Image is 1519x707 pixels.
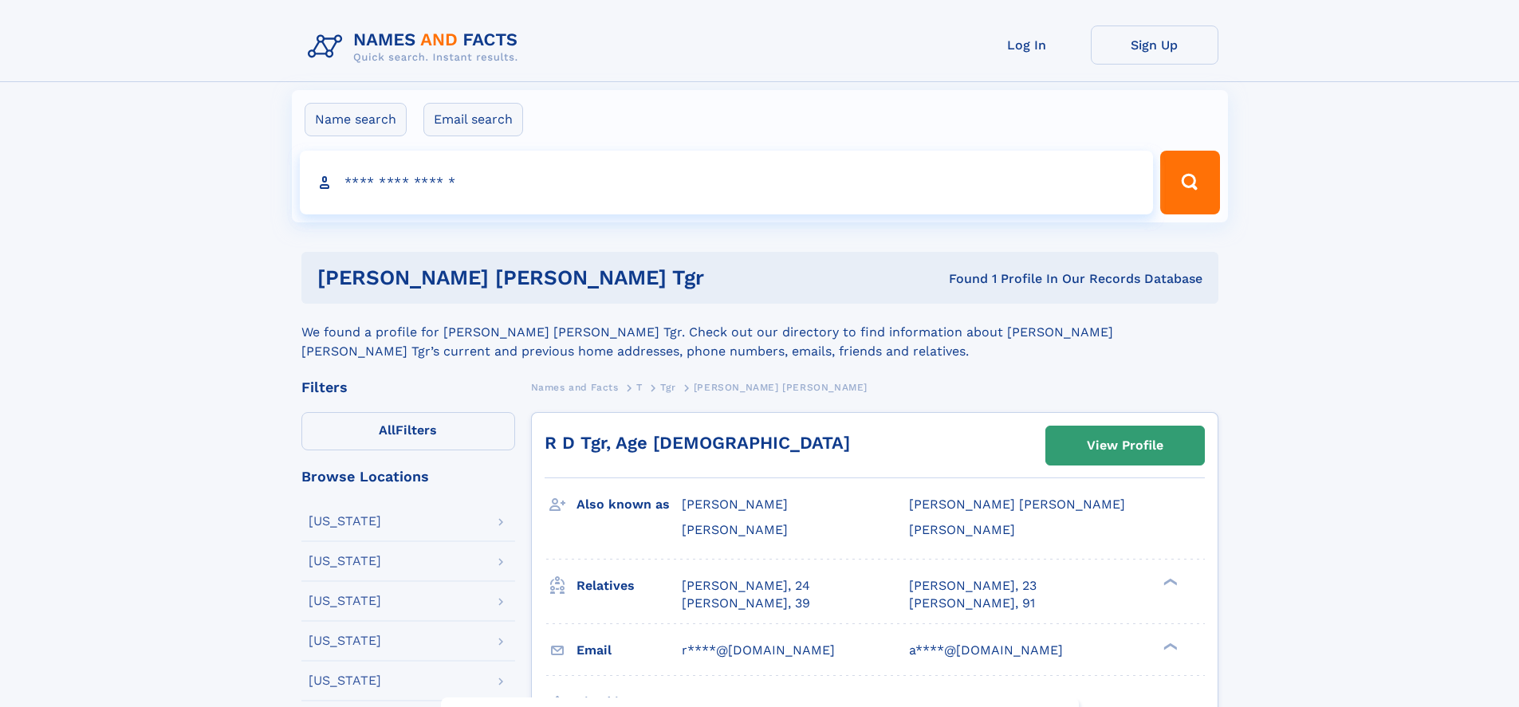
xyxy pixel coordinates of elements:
[309,674,381,687] div: [US_STATE]
[531,377,619,397] a: Names and Facts
[909,522,1015,537] span: [PERSON_NAME]
[545,433,850,453] a: R D Tgr, Age [DEMOGRAPHIC_DATA]
[694,382,868,393] span: [PERSON_NAME] [PERSON_NAME]
[636,382,643,393] span: T
[301,26,531,69] img: Logo Names and Facts
[636,377,643,397] a: T
[301,304,1218,361] div: We found a profile for [PERSON_NAME] [PERSON_NAME] Tgr. Check out our directory to find informati...
[682,595,810,612] a: [PERSON_NAME], 39
[577,572,682,599] h3: Relatives
[909,595,1035,612] a: [PERSON_NAME], 91
[1160,151,1219,214] button: Search Button
[309,555,381,568] div: [US_STATE]
[301,412,515,450] label: Filters
[1159,641,1179,651] div: ❯
[826,270,1202,288] div: Found 1 Profile In Our Records Database
[301,469,515,484] div: Browse Locations
[305,103,407,136] label: Name search
[309,515,381,528] div: [US_STATE]
[682,577,810,595] a: [PERSON_NAME], 24
[309,634,381,647] div: [US_STATE]
[577,491,682,518] h3: Also known as
[423,103,523,136] label: Email search
[682,522,788,537] span: [PERSON_NAME]
[1091,26,1218,65] a: Sign Up
[1159,576,1179,587] div: ❯
[1087,427,1163,464] div: View Profile
[1046,426,1204,465] a: View Profile
[682,497,788,512] span: [PERSON_NAME]
[379,422,395,438] span: All
[577,637,682,664] h3: Email
[309,595,381,607] div: [US_STATE]
[317,268,827,288] h1: [PERSON_NAME] [PERSON_NAME] Tgr
[909,497,1125,512] span: [PERSON_NAME] [PERSON_NAME]
[660,382,675,393] span: Tgr
[300,151,1154,214] input: search input
[909,577,1037,595] a: [PERSON_NAME], 23
[660,377,675,397] a: Tgr
[963,26,1091,65] a: Log In
[301,380,515,395] div: Filters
